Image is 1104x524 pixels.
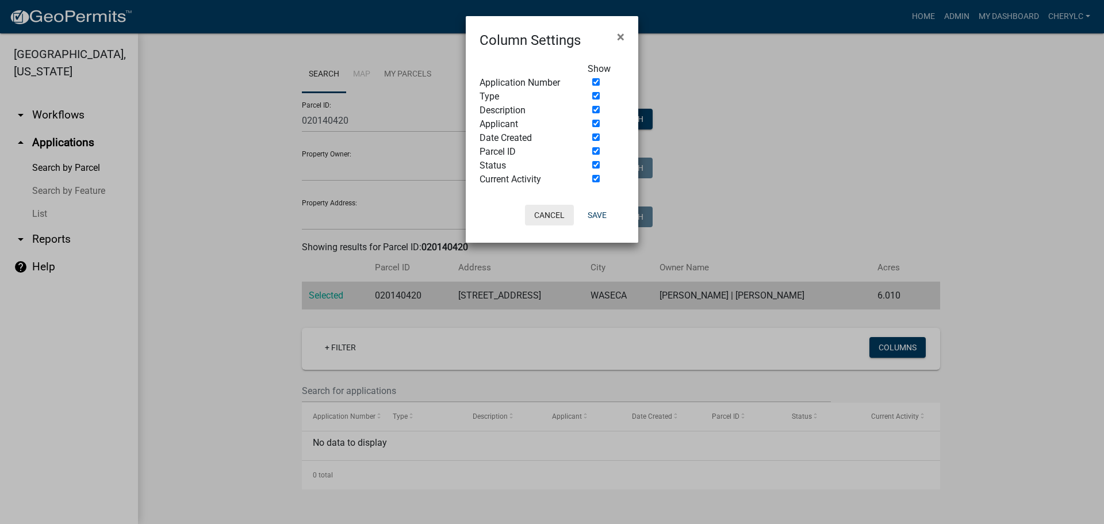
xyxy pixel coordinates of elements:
[617,29,624,45] span: ×
[480,30,581,51] h4: Column Settings
[471,145,579,159] div: Parcel ID
[471,104,579,117] div: Description
[471,117,579,131] div: Applicant
[471,90,579,104] div: Type
[525,205,574,225] button: Cancel
[578,205,616,225] button: Save
[471,173,579,186] div: Current Activity
[471,131,579,145] div: Date Created
[471,76,579,90] div: Application Number
[608,21,634,53] button: Close
[579,62,633,76] div: Show
[471,159,579,173] div: Status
